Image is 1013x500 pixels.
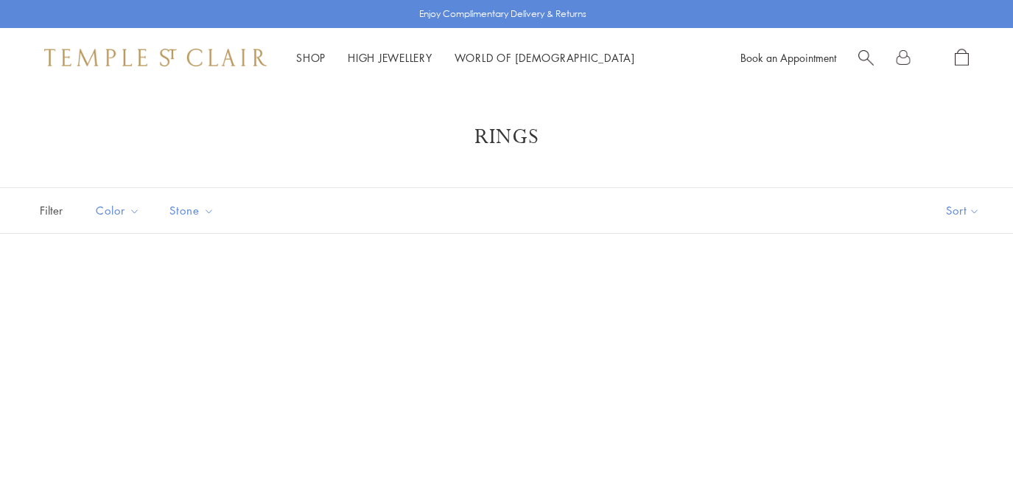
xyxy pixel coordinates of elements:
[296,49,635,67] nav: Main navigation
[59,124,954,150] h1: Rings
[88,201,151,220] span: Color
[913,188,1013,233] button: Show sort by
[740,50,836,65] a: Book an Appointment
[162,201,225,220] span: Stone
[858,49,874,67] a: Search
[158,194,225,227] button: Stone
[955,49,969,67] a: Open Shopping Bag
[455,50,635,65] a: World of [DEMOGRAPHIC_DATA]World of [DEMOGRAPHIC_DATA]
[44,49,267,66] img: Temple St. Clair
[85,194,151,227] button: Color
[419,7,586,21] p: Enjoy Complimentary Delivery & Returns
[348,50,432,65] a: High JewelleryHigh Jewellery
[296,50,326,65] a: ShopShop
